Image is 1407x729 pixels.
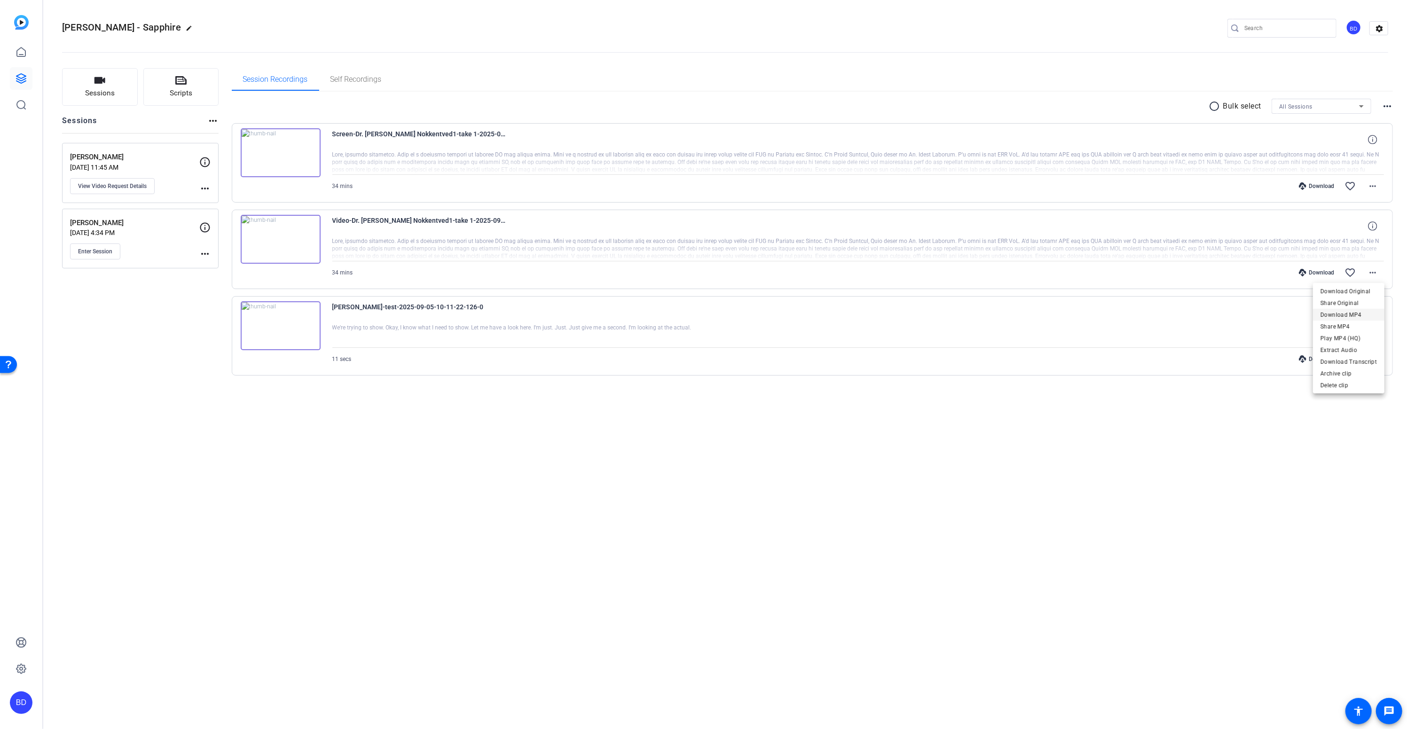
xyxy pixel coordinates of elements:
[1321,368,1377,379] span: Archive clip
[1321,333,1377,344] span: Play MP4 (HQ)
[1321,356,1377,368] span: Download Transcript
[1321,309,1377,321] span: Download MP4
[1321,286,1377,297] span: Download Original
[1321,380,1377,391] span: Delete clip
[1321,321,1377,332] span: Share MP4
[1321,298,1377,309] span: Share Original
[1321,345,1377,356] span: Extract Audio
